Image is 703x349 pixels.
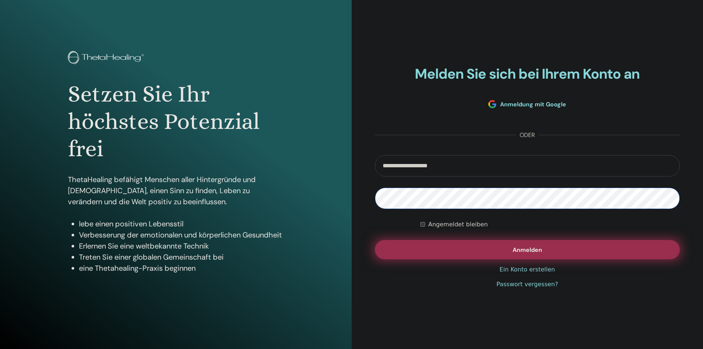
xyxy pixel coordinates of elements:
[420,220,680,229] div: Keep me authenticated indefinitely or until I manually logout
[79,229,284,240] li: Verbesserung der emotionalen und körperlichen Gesundheit
[500,100,566,108] span: Anmeldung mit Google
[79,252,284,263] li: Treten Sie einer globalen Gemeinschaft bei
[516,131,539,140] span: oder
[375,66,680,83] h2: Melden Sie sich bei Ihrem Konto an
[79,263,284,274] li: eine Thetahealing-Praxis beginnen
[513,246,542,254] span: Anmelden
[375,240,680,259] button: Anmelden
[68,81,284,163] h1: Setzen Sie Ihr höchstes Potenzial frei
[375,95,680,113] a: Anmeldung mit Google
[79,240,284,252] li: Erlernen Sie eine weltbekannte Technik
[496,280,558,289] a: Passwort vergessen?
[68,174,284,207] p: ThetaHealing befähigt Menschen aller Hintergründe und [DEMOGRAPHIC_DATA], einen Sinn zu finden, L...
[428,220,487,229] label: Angemeldet bleiben
[79,218,284,229] li: lebe einen positiven Lebensstil
[500,265,555,274] a: Ein Konto erstellen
